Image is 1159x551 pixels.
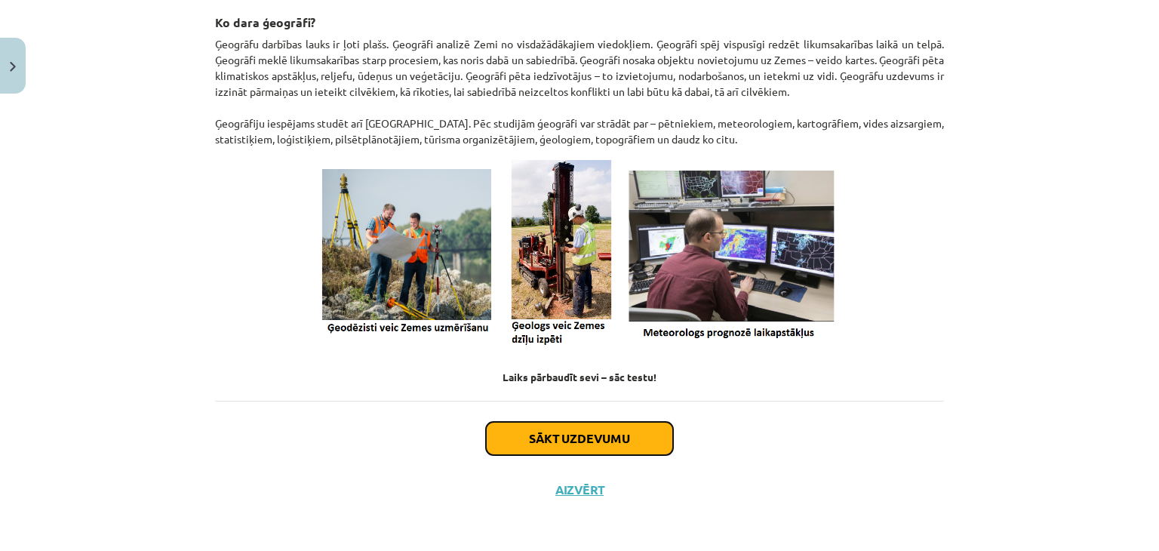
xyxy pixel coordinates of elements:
strong: Laiks pārbaudīt sevi – sāc testu! [503,370,656,383]
button: Aizvērt [551,482,608,497]
strong: Ko dara ģeogrāfi? [215,14,315,30]
img: icon-close-lesson-0947bae3869378f0d4975bcd49f059093ad1ed9edebbc8119c70593378902aed.svg [10,62,16,72]
button: Sākt uzdevumu [486,422,673,455]
p: Ģeogrāfu darbības lauks ir ļoti plašs. Ģeogrāfi analizē Zemi no visdažādākajiem viedokļiem. Ģeogr... [215,36,944,147]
